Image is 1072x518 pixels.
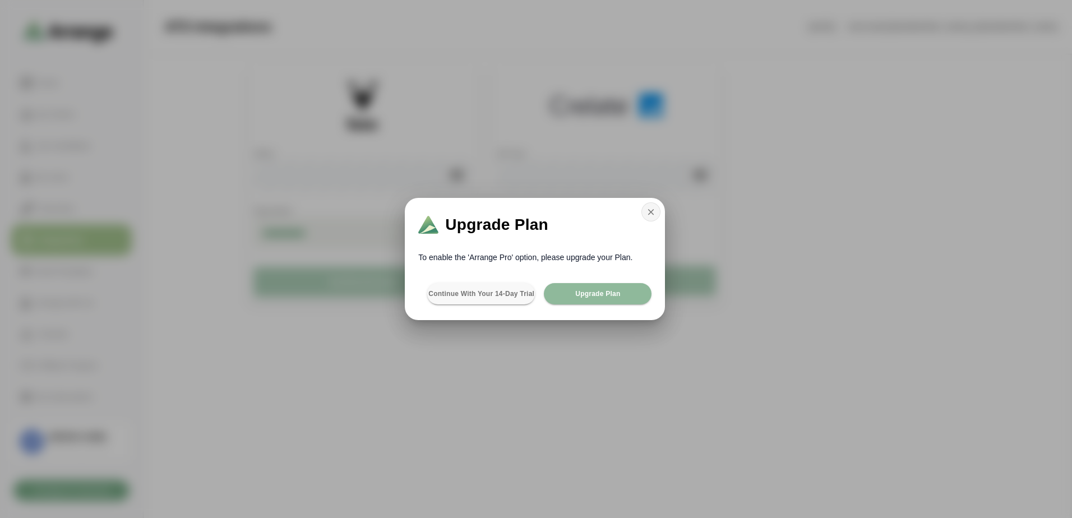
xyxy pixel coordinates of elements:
[427,283,535,304] button: Continue with your 14-day Trial
[445,217,548,233] span: Upgrade Plan
[544,283,651,304] button: Upgrade Plan
[428,289,534,298] span: Continue with your 14-day Trial
[405,252,646,263] p: To enable the 'Arrange Pro' option, please upgrade your Plan.
[418,216,438,234] img: Logo
[575,289,620,298] span: Upgrade Plan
